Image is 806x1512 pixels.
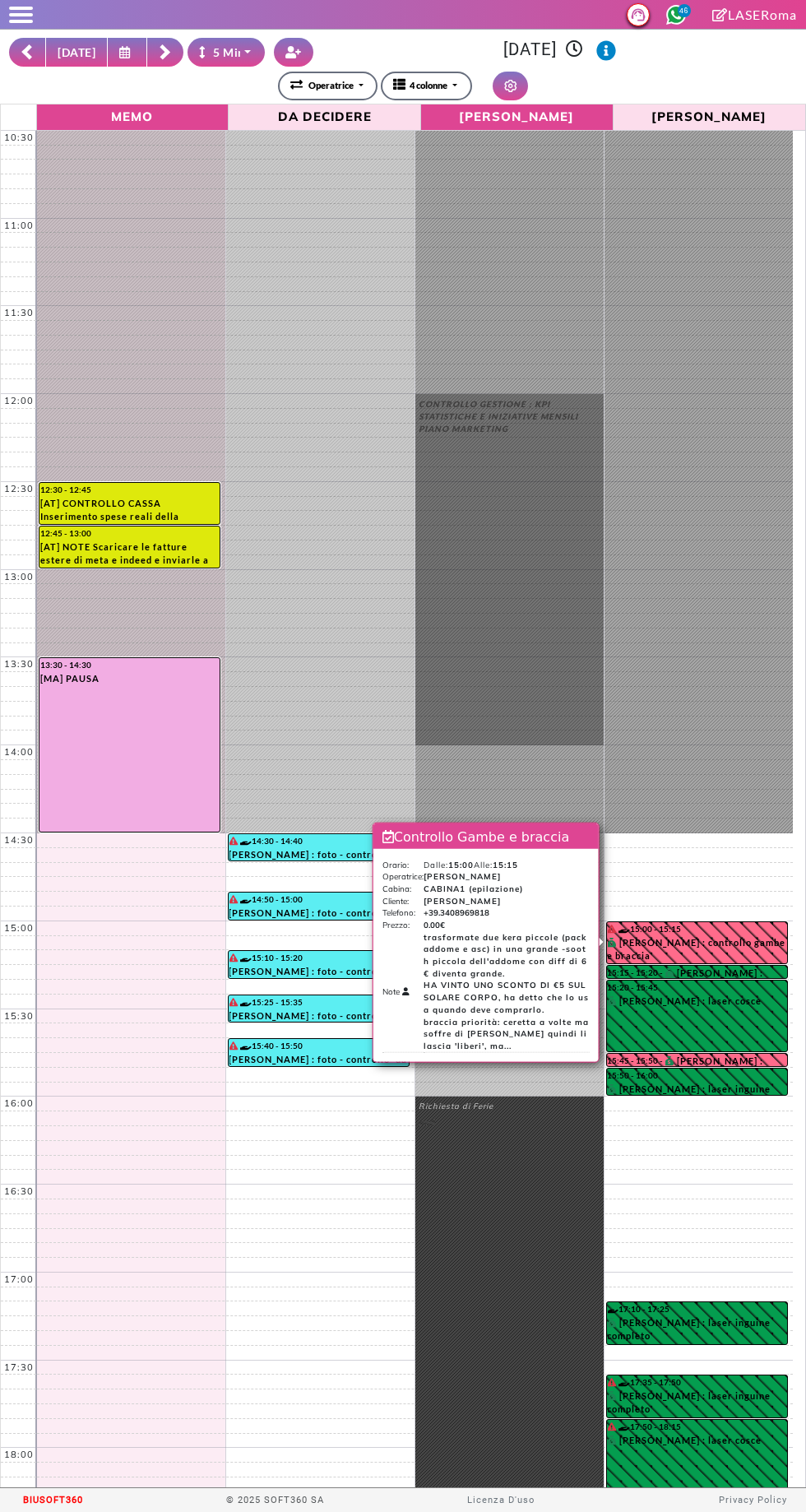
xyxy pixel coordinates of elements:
[1,1009,37,1023] div: 15:30
[608,938,620,947] i: PAGATO
[608,1389,787,1417] div: [PERSON_NAME] : laser inguine completo
[608,981,787,994] div: 15:20 - 15:45
[1,833,37,847] div: 14:30
[229,893,408,906] div: 14:50 - 15:00
[1,1097,37,1111] div: 16:00
[608,1422,617,1431] i: Il cliente ha degli insoluti
[40,659,219,671] div: 13:30 - 14:30
[382,930,424,1051] td: Note
[608,1083,787,1095] div: [PERSON_NAME] : laser inguine completo
[1,306,37,320] div: 11:30
[1,1185,37,1199] div: 16:30
[1,657,37,671] div: 13:30
[229,998,239,1006] i: Il cliente ha degli insoluti
[41,106,225,127] span: Memo
[425,106,609,127] span: [PERSON_NAME]
[229,848,408,860] div: [PERSON_NAME] : foto - controllo *da remoto* tramite foto
[448,859,474,869] b: 15:00
[40,484,219,496] div: 12:30 - 12:45
[40,540,219,568] div: [AT] NOTE Scaricare le fatture estere di meta e indeed e inviarle a trincia
[1,921,37,935] div: 15:00
[1,131,37,145] div: 10:30
[719,1495,787,1505] a: Privacy Policy
[424,907,489,917] b: +39.3408969818
[608,1434,787,1452] div: [PERSON_NAME] : laser cosce
[665,967,787,978] div: [PERSON_NAME] : laser gluteo -w
[382,894,424,907] td: Cliente:
[229,1041,239,1050] i: Il cliente ha degli insoluti
[608,1303,787,1315] div: 17:10 - 17:25
[424,858,590,870] td: Dalle: Alle:
[274,38,313,67] button: Crea nuovo contatto rapido
[467,1495,535,1505] a: Licenza D'uso
[424,871,501,881] b: [PERSON_NAME]
[382,919,424,931] td: Prezzo:
[1,219,37,233] div: 11:00
[40,497,219,524] div: [AT] CONTROLLO CASSA Inserimento spese reali della settimana (da [DATE] a [DATE])
[1,570,37,584] div: 13:00
[608,925,617,933] i: Il cliente ha degli insoluti
[382,907,424,919] td: Telefono:
[424,931,589,1050] b: trasformate due kera piccole (pack addome e asc) in una grande -sooth piccola dell'addome con dif...
[1,482,37,496] div: 12:30
[322,39,797,61] h3: [DATE]
[608,1376,787,1389] div: 17:35 - 17:50
[493,859,518,869] b: 15:15
[382,870,424,883] td: Operatrice:
[665,968,678,977] i: PAGATO
[40,527,219,540] div: 12:45 - 13:00
[1,1448,37,1462] div: 18:00
[608,996,620,1005] i: PAGATO
[229,835,408,847] div: 14:30 - 14:40
[608,1055,665,1065] div: 15:45 - 15:50
[229,1040,408,1052] div: 15:40 - 15:50
[678,4,691,17] span: 46
[1,745,37,759] div: 14:00
[608,1084,620,1093] i: PAGATO
[1,394,37,408] div: 12:00
[229,1009,408,1022] div: [PERSON_NAME] : foto - controllo *da remoto* tramite foto
[233,106,416,127] span: Da Decidere
[229,895,239,903] i: Il cliente ha degli insoluti
[608,1318,620,1327] i: PAGATO
[608,1343,787,1361] span: non ha i turni
[45,38,108,67] button: [DATE]
[608,1391,620,1400] i: PAGATO
[419,398,600,440] div: CONTROLLO GESTIONE ; KPI STATISTICHE E INIZIATIVE MENSILI PIANO MARKETING
[618,106,801,127] span: [PERSON_NAME]
[608,1378,617,1386] i: Il cliente ha degli insoluti
[382,858,424,870] td: Orario:
[382,828,569,844] span: Controllo Gambe e braccia
[665,1055,787,1066] div: [PERSON_NAME] : controllo inguine
[608,1069,787,1082] div: 15:50 - 16:00
[1,1273,37,1287] div: 17:00
[712,8,728,21] i: Clicca per andare alla pagina di firma
[608,1421,787,1433] div: 17:50 - 18:15
[608,923,787,935] div: 15:00 - 15:15
[608,1435,620,1445] i: PAGATO
[712,7,797,22] a: LASERoma
[229,907,408,920] div: [PERSON_NAME] : foto - controllo *da remoto* tramite foto
[608,967,665,977] div: 15:15 - 15:20
[229,953,239,962] i: Il cliente ha degli insoluti
[199,44,260,61] div: 5 Minuti
[665,1056,678,1065] i: PAGATO
[424,884,523,893] b: CABINA1 (epilazione)
[229,952,408,964] div: 15:10 - 15:20
[608,1316,787,1344] div: [PERSON_NAME] : laser inguine completo
[229,965,408,978] div: [PERSON_NAME] : foto - controllo *da remoto* tramite foto
[229,837,239,845] i: Il cliente ha degli insoluti
[382,883,424,895] td: Cabina:
[229,1053,408,1066] div: [PERSON_NAME] : foto - controllo *da remoto* tramite foto
[40,672,219,686] div: [MA] PAUSA
[1,1361,37,1375] div: 17:30
[424,920,445,930] b: 0.00€
[229,996,408,1009] div: 15:25 - 15:35
[608,936,787,963] div: [PERSON_NAME] : controllo gambe e braccia
[608,995,787,1013] div: [PERSON_NAME] : laser cosce
[424,895,501,905] b: [PERSON_NAME]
